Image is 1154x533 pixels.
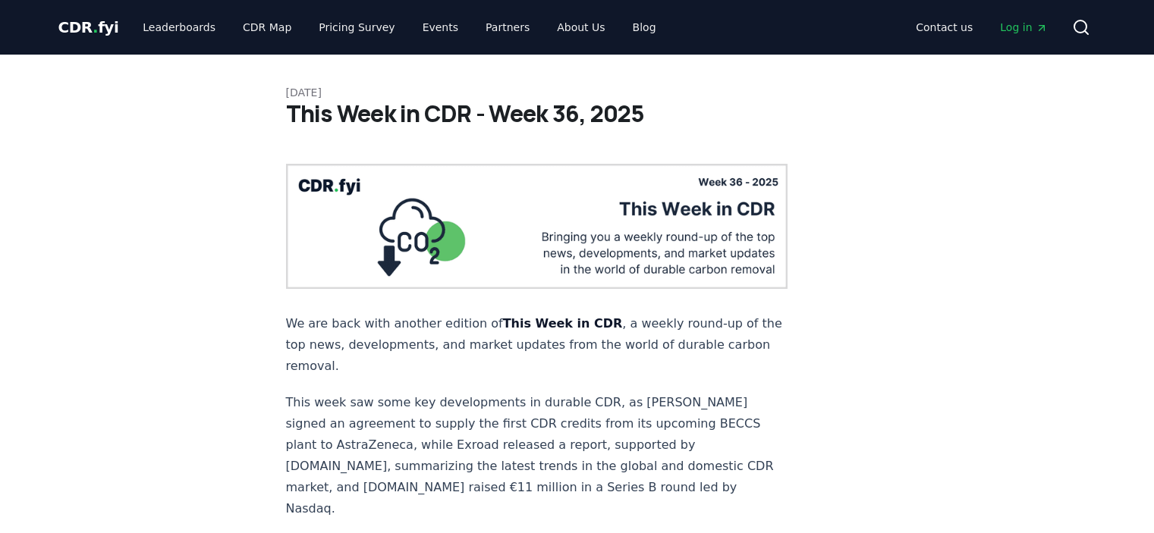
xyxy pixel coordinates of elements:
strong: This Week in CDR [503,316,623,331]
a: CDR.fyi [58,17,119,38]
a: Events [410,14,470,41]
p: This week saw some key developments in durable CDR, as [PERSON_NAME] signed an agreement to suppl... [286,392,788,519]
p: We are back with another edition of , a weekly round-up of the top news, developments, and market... [286,313,788,377]
a: About Us [545,14,617,41]
a: Partners [473,14,542,41]
h1: This Week in CDR - Week 36, 2025 [286,100,869,127]
nav: Main [130,14,668,41]
a: Pricing Survey [307,14,407,41]
span: Log in [1000,20,1047,35]
a: Blog [621,14,668,41]
img: blog post image [286,164,788,289]
nav: Main [904,14,1059,41]
a: Leaderboards [130,14,228,41]
span: . [93,18,98,36]
span: CDR fyi [58,18,119,36]
a: Contact us [904,14,985,41]
a: CDR Map [231,14,303,41]
p: [DATE] [286,85,869,100]
a: Log in [988,14,1059,41]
